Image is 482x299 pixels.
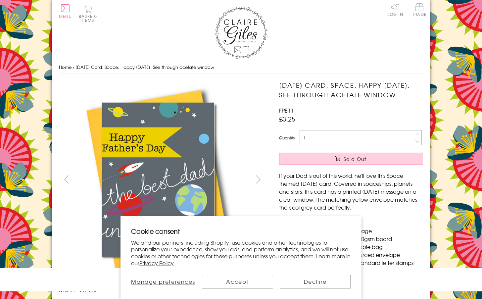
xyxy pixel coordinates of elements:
a: Trade [412,3,426,18]
img: Claire Giles Greetings Cards [215,7,267,59]
span: 0 items [82,13,97,23]
a: Privacy Policy [139,259,174,267]
span: FPE11 [279,106,294,114]
button: Manage preferences [131,275,195,288]
button: Menu [59,4,72,18]
span: Manage preferences [131,277,195,285]
button: next [251,172,266,187]
a: Log In [387,3,403,16]
span: [DATE] Card, Space, Happy [DATE], See through acetate window [75,64,214,70]
button: Accept [202,275,273,288]
nav: breadcrumbs [59,61,423,74]
span: Menu [59,13,72,19]
span: › [73,64,74,70]
button: Decline [280,275,351,288]
h2: Cookie consent [131,226,351,236]
span: £3.25 [279,114,295,124]
img: Father's Day Card, Space, Happy Father's Day, See through acetate window [59,80,258,279]
span: Trade [412,3,426,16]
h1: [DATE] Card, Space, Happy [DATE], See through acetate window [279,80,423,100]
span: Sold Out [344,156,367,162]
button: prev [59,172,74,187]
button: Basket0 items [79,5,97,22]
p: If your Dad is out of this world, he'll love this Space themed [DATE] card. Covered in spaceships... [279,172,423,211]
img: Father's Day Card, Space, Happy Father's Day, See through acetate window [266,80,464,279]
p: We and our partners, including Shopify, use cookies and other technologies to personalize your ex... [131,239,351,267]
a: Home [59,64,72,70]
button: Sold Out [279,153,423,165]
label: Quantity [279,135,295,141]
